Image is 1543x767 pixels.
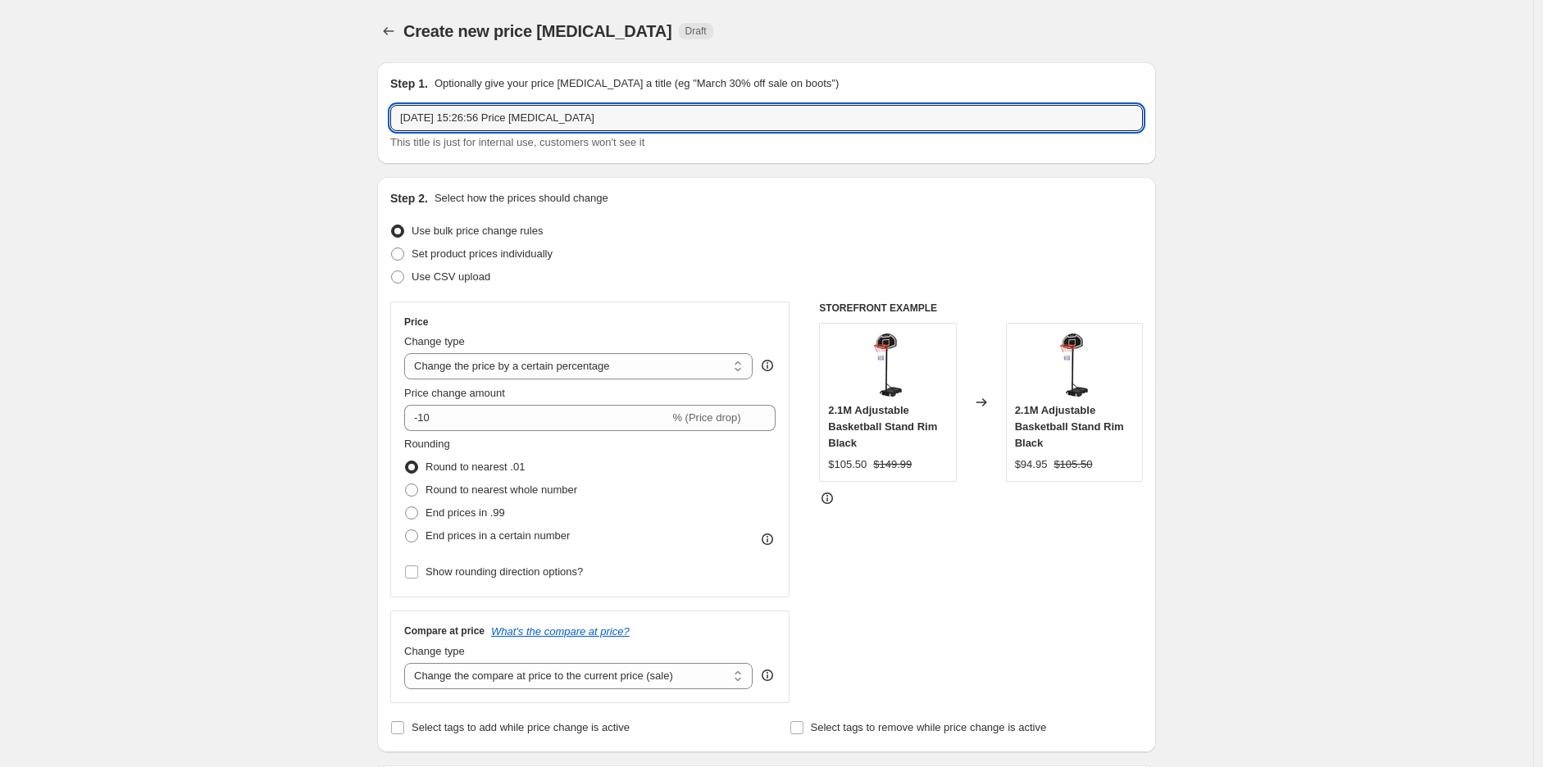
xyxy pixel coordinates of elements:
div: help [759,357,776,374]
span: % (Price drop) [672,411,740,424]
img: BAS-HOOP-210-L-BK-00_1c64ab56-25ec-4e91-bd2a-d7bad2ddc0ab_80x.jpg [855,332,921,397]
div: $105.50 [828,456,867,473]
span: Create new price [MEDICAL_DATA] [403,22,672,40]
input: -15 [404,405,669,431]
span: Price change amount [404,387,505,399]
p: Select how the prices should change [435,190,608,206]
span: Round to nearest whole number [426,483,577,496]
span: End prices in a certain number [426,529,570,542]
img: BAS-HOOP-210-L-BK-00_1c64ab56-25ec-4e91-bd2a-d7bad2ddc0ab_80x.jpg [1041,332,1107,397]
span: Draft [685,25,707,38]
h2: Step 2. [390,190,428,206]
button: What's the compare at price? [491,625,630,638]
span: Use bulk price change rules [412,225,543,237]
span: Change type [404,335,465,347]
span: Show rounding direction options? [426,565,583,578]
input: 30% off holiday sale [390,105,1143,131]
h6: STOREFRONT EXAMPLE [819,302,1143,315]
span: This title is just for internal use, customers won't see it [390,136,644,148]
span: Select tags to add while price change is active [412,721,630,733]
span: Set product prices individually [412,247,553,260]
span: Change type [404,645,465,657]
span: Use CSV upload [412,270,490,283]
p: Optionally give your price [MEDICAL_DATA] a title (eg "March 30% off sale on boots") [435,75,839,92]
div: $94.95 [1015,456,1048,473]
div: help [759,667,776,683]
h3: Compare at price [404,624,485,638]
span: Rounding [404,438,450,450]
span: Select tags to remove while price change is active [811,721,1047,733]
button: Price change jobs [377,20,400,43]
span: 2.1M Adjustable Basketball Stand Rim Black [1015,404,1124,449]
span: Round to nearest .01 [426,461,525,473]
strike: $105.50 [1054,456,1092,473]
h2: Step 1. [390,75,428,92]
span: End prices in .99 [426,506,505,519]
h3: Price [404,315,428,329]
strike: $149.99 [873,456,912,473]
span: 2.1M Adjustable Basketball Stand Rim Black [828,404,937,449]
